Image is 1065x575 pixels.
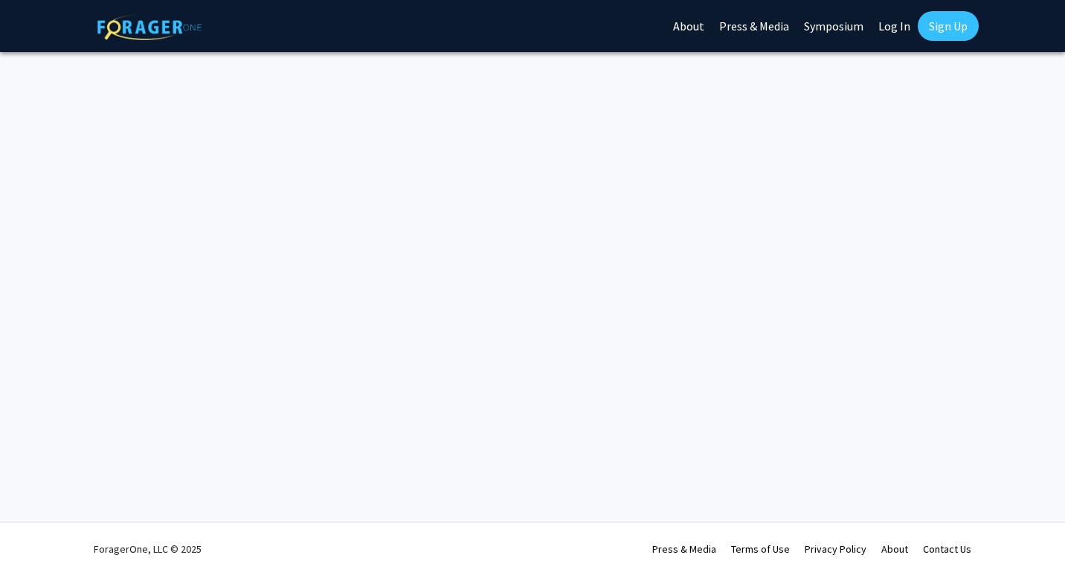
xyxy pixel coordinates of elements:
img: ForagerOne Logo [97,14,202,40]
a: Sign Up [918,11,979,41]
a: Contact Us [923,542,971,556]
a: About [881,542,908,556]
a: Terms of Use [731,542,790,556]
a: Press & Media [652,542,716,556]
a: Privacy Policy [805,542,866,556]
div: ForagerOne, LLC © 2025 [94,523,202,575]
